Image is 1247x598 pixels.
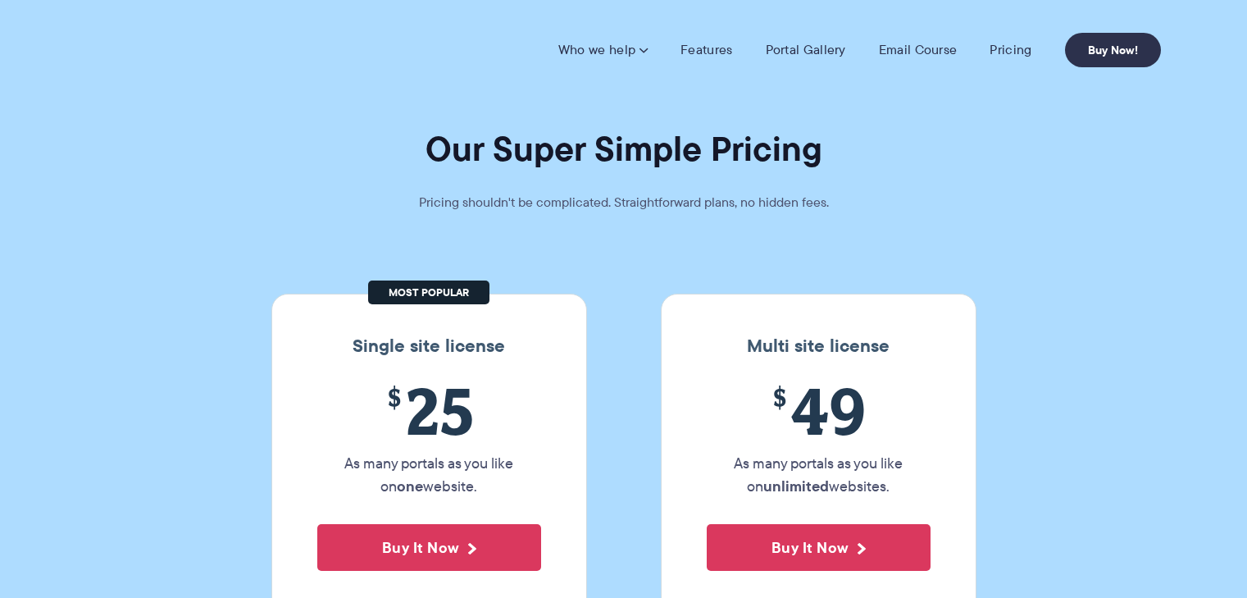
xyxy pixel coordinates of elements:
p: As many portals as you like on website. [317,452,541,498]
a: Portal Gallery [766,42,846,58]
strong: one [397,475,423,497]
a: Email Course [879,42,958,58]
a: Pricing [990,42,1031,58]
h3: Single site license [289,336,570,357]
span: 49 [707,373,931,448]
a: Who we help [558,42,648,58]
strong: unlimited [763,475,829,497]
p: As many portals as you like on websites. [707,452,931,498]
p: Pricing shouldn't be complicated. Straightforward plans, no hidden fees. [378,191,870,214]
button: Buy It Now [707,524,931,571]
h3: Multi site license [678,336,959,357]
button: Buy It Now [317,524,541,571]
a: Features [680,42,732,58]
span: 25 [317,373,541,448]
a: Buy Now! [1065,33,1161,67]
